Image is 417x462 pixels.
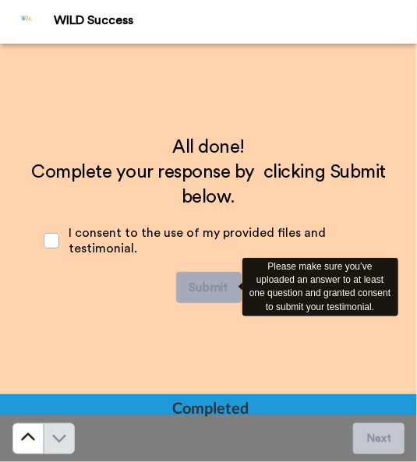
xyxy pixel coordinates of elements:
[54,13,416,28] div: WILD Success
[176,272,242,303] button: Submit
[242,258,398,316] div: Please make sure you’ve uploaded an answer to at least one question and granted consent to submit...
[173,397,248,418] div: Completed
[69,227,329,255] span: I consent to the use of my provided files and testimonial.
[172,138,245,157] span: All done!
[31,163,390,206] span: Complete your response by clicking Submit below.
[353,423,405,454] button: Next
[9,3,46,41] img: Profile Image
